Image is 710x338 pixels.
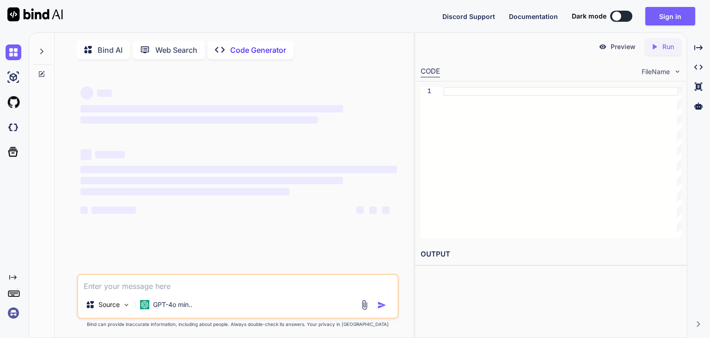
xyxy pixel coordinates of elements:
[611,42,636,51] p: Preview
[80,105,343,113] span: ‌
[92,207,136,214] span: ‌
[98,44,122,56] p: Bind AI
[98,300,120,309] p: Source
[369,207,377,214] span: ‌
[80,207,88,214] span: ‌
[6,44,21,60] img: chat
[421,66,440,77] div: CODE
[6,69,21,85] img: ai-studio
[155,44,197,56] p: Web Search
[80,87,93,100] span: ‌
[6,119,21,135] img: darkCloudIdeIcon
[122,301,130,309] img: Pick Models
[382,207,390,214] span: ‌
[7,7,63,21] img: Bind AI
[6,305,21,321] img: signin
[77,321,399,328] p: Bind can provide inaccurate information, including about people. Always double-check its answers....
[80,166,397,173] span: ‌
[662,42,674,51] p: Run
[6,94,21,110] img: githubLight
[572,12,606,21] span: Dark mode
[642,67,670,76] span: FileName
[645,7,695,25] button: Sign in
[80,149,92,160] span: ‌
[377,300,386,310] img: icon
[509,12,558,21] button: Documentation
[415,244,687,265] h2: OUTPUT
[95,151,125,158] span: ‌
[230,44,286,56] p: Code Generator
[673,68,681,75] img: chevron down
[599,43,607,51] img: preview
[140,300,149,309] img: GPT-4o mini
[356,207,364,214] span: ‌
[509,13,558,20] span: Documentation
[153,300,192,309] p: GPT-4o min..
[442,12,495,21] button: Discord Support
[80,116,318,124] span: ‌
[442,13,495,20] span: Discord Support
[80,177,343,184] span: ‌
[421,87,431,96] div: 1
[97,89,112,97] span: ‌
[80,188,289,195] span: ‌
[359,300,370,310] img: attachment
